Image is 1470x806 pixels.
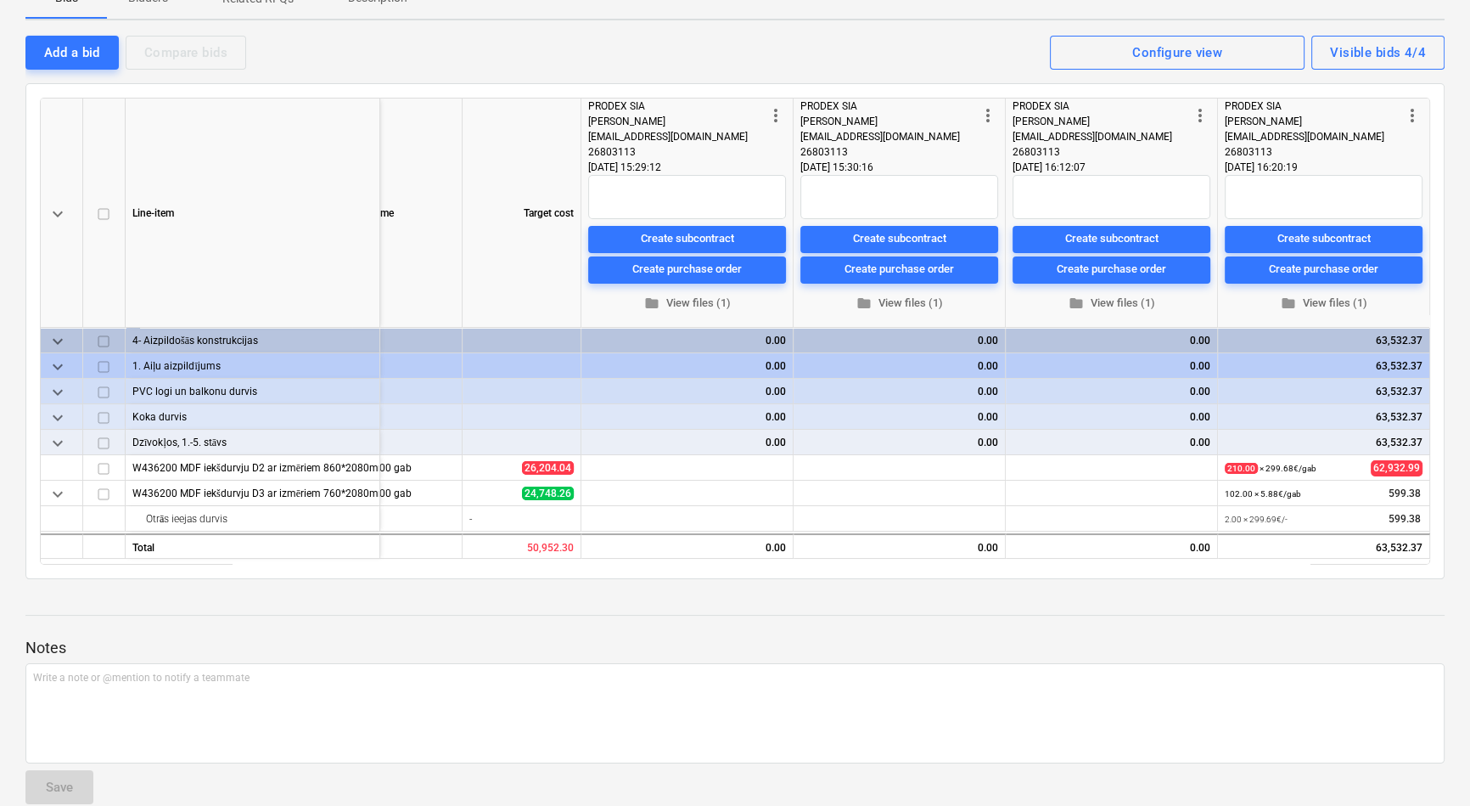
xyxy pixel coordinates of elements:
[1190,105,1210,126] span: more_vert
[1013,404,1210,430] div: 0.00
[1006,533,1218,559] div: 0.00
[48,357,68,377] span: keyboard_arrow_down
[800,290,998,317] button: View files (1)
[132,353,373,378] div: 1. Aiļu aizpildījums
[25,36,119,70] button: Add a bid
[1387,512,1422,527] span: 599.38
[126,99,380,328] div: Line-item
[1225,114,1402,129] div: [PERSON_NAME]
[1225,353,1422,379] div: 63,532.37
[1013,226,1210,253] button: Create subcontract
[1330,42,1426,64] div: Visible bids 4/4
[807,294,991,313] span: View files (1)
[1269,260,1378,279] div: Create purchase order
[1225,290,1422,317] button: View files (1)
[1225,144,1402,160] div: 26803113
[352,455,463,481] div: 108.00 gab
[1387,487,1422,501] span: 599.38
[766,105,786,126] span: more_vert
[1281,296,1296,311] span: folder
[588,99,766,114] div: PRODEX SIA
[588,379,786,404] div: 0.00
[588,144,766,160] div: 26803113
[463,99,581,328] div: Target cost
[800,328,998,353] div: 0.00
[1013,144,1190,160] div: 26803113
[800,256,998,284] button: Create purchase order
[1232,294,1416,313] span: View files (1)
[1013,114,1190,129] div: [PERSON_NAME]
[463,533,581,559] div: 50,952.30
[352,481,463,506] div: 102.00 gab
[581,533,794,559] div: 0.00
[1013,290,1210,317] button: View files (1)
[522,487,574,500] span: 24,748.26
[800,404,998,430] div: 0.00
[588,256,786,284] button: Create purchase order
[800,160,998,175] div: [DATE] 15:30:16
[1013,430,1210,455] div: 0.00
[1225,463,1316,474] small: × 299.68€ / gab
[48,382,68,403] span: keyboard_arrow_down
[800,226,998,253] button: Create subcontract
[25,638,1445,658] p: Notes
[48,204,68,224] span: keyboard_arrow_down
[48,433,68,454] span: keyboard_arrow_down
[800,131,960,143] span: [EMAIL_ADDRESS][DOMAIN_NAME]
[800,144,978,160] div: 26803113
[48,484,68,504] span: keyboard_arrow_down
[1132,42,1222,64] div: Configure view
[588,353,786,379] div: 0.00
[1225,256,1422,284] button: Create purchase order
[132,379,373,403] div: PVC logi un balkonu durvis
[1225,489,1301,499] small: 102.00 × 5.88€ / gab
[1402,105,1422,126] span: more_vert
[1225,515,1288,524] small: 2.00 × 299.69€ / -
[588,290,786,317] button: View files (1)
[1013,256,1210,284] button: Create purchase order
[588,114,766,129] div: [PERSON_NAME]
[588,131,748,143] span: [EMAIL_ADDRESS][DOMAIN_NAME]
[1225,404,1422,430] div: 63,532.37
[48,331,68,352] span: keyboard_arrow_down
[463,506,581,532] div: -
[588,160,786,175] div: [DATE] 15:29:12
[132,404,373,429] div: Koka durvis
[1225,160,1422,175] div: [DATE] 16:20:19
[588,328,786,353] div: 0.00
[856,296,872,311] span: folder
[132,455,373,480] div: W436200 MDF iekšdurvju D2 ar izmēriem 860*2080mm izgatavošana un montāža - 3D LOOK GRAY OAK
[588,430,786,455] div: 0.00
[1013,353,1210,379] div: 0.00
[800,114,978,129] div: [PERSON_NAME]
[853,229,946,249] div: Create subcontract
[132,328,373,352] div: 4- Aizpildošās konstrukcijas
[641,229,734,249] div: Create subcontract
[1225,131,1384,143] span: [EMAIL_ADDRESS][DOMAIN_NAME]
[844,260,954,279] div: Create purchase order
[1225,379,1422,404] div: 63,532.37
[132,506,373,532] div: Otrās ieejas durvis
[1050,36,1304,70] button: Configure view
[1065,229,1159,249] div: Create subcontract
[1371,460,1422,476] span: 62,932.99
[800,353,998,379] div: 0.00
[132,481,373,505] div: W436200 MDF iekšdurvju D3 ar izmēriem 760*2080mm izgatavošana un montāža - 3D LOOK GRAY OAK
[132,430,373,454] div: Dzīvokļos, 1.-5. stāvs
[1225,430,1422,455] div: 63,532.37
[1385,724,1470,806] div: Chat Widget
[1225,328,1422,353] div: 63,532.37
[1311,36,1445,70] button: Visible bids 4/4
[1218,533,1430,559] div: 63,532.37
[1225,99,1402,114] div: PRODEX SIA
[794,533,1006,559] div: 0.00
[522,461,574,475] span: 26,204.04
[800,379,998,404] div: 0.00
[48,408,68,428] span: keyboard_arrow_down
[800,430,998,455] div: 0.00
[352,99,463,328] div: Volume
[1019,294,1203,313] span: View files (1)
[1069,296,1084,311] span: folder
[595,294,779,313] span: View files (1)
[44,42,100,64] div: Add a bid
